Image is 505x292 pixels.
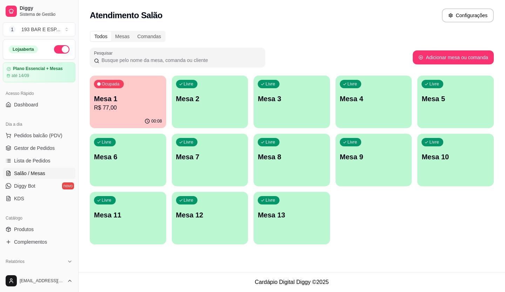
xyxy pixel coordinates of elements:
[12,73,29,78] article: até 14/09
[14,101,38,108] span: Dashboard
[90,192,166,244] button: LivreMesa 11
[258,94,326,104] p: Mesa 3
[265,197,275,203] p: Livre
[172,192,248,244] button: LivreMesa 12
[417,134,494,186] button: LivreMesa 10
[254,76,330,128] button: LivreMesa 3
[3,119,75,130] div: Dia a dia
[54,45,69,54] button: Alterar Status
[3,236,75,248] a: Complementos
[90,134,166,186] button: LivreMesa 6
[14,132,62,139] span: Pedidos balcão (PDV)
[6,259,25,264] span: Relatórios
[151,118,162,124] p: 00:08
[9,46,38,53] div: Loja aberta
[14,269,60,276] span: Relatórios de vendas
[429,81,439,87] p: Livre
[336,76,412,128] button: LivreMesa 4
[102,81,120,87] p: Ocupada
[14,170,45,177] span: Salão / Mesas
[417,76,494,128] button: LivreMesa 5
[422,94,490,104] p: Mesa 5
[20,12,73,17] span: Sistema de Gestão
[3,213,75,224] div: Catálogo
[258,210,326,220] p: Mesa 13
[3,180,75,192] a: Diggy Botnovo
[94,104,162,112] p: R$ 77,00
[176,152,244,162] p: Mesa 7
[265,81,275,87] p: Livre
[134,32,165,41] div: Comandas
[3,142,75,154] a: Gestor de Pedidos
[429,139,439,145] p: Livre
[90,76,166,128] button: OcupadaMesa 1R$ 77,0000:08
[254,192,330,244] button: LivreMesa 13
[3,168,75,179] a: Salão / Mesas
[94,210,162,220] p: Mesa 11
[176,94,244,104] p: Mesa 2
[258,152,326,162] p: Mesa 8
[254,134,330,186] button: LivreMesa 8
[14,182,35,189] span: Diggy Bot
[20,5,73,12] span: Diggy
[13,66,63,71] article: Plano Essencial + Mesas
[184,139,194,145] p: Livre
[3,224,75,235] a: Produtos
[14,157,50,164] span: Lista de Pedidos
[94,152,162,162] p: Mesa 6
[422,152,490,162] p: Mesa 10
[102,197,112,203] p: Livre
[176,210,244,220] p: Mesa 12
[340,94,408,104] p: Mesa 4
[340,152,408,162] p: Mesa 9
[99,57,261,64] input: Pesquisar
[90,32,111,41] div: Todos
[348,139,357,145] p: Livre
[90,10,162,21] h2: Atendimento Salão
[184,197,194,203] p: Livre
[3,193,75,204] a: KDS
[14,145,55,152] span: Gestor de Pedidos
[3,272,75,289] button: [EMAIL_ADDRESS][DOMAIN_NAME]
[3,3,75,20] a: DiggySistema de Gestão
[3,155,75,166] a: Lista de Pedidos
[3,62,75,82] a: Plano Essencial + Mesasaté 14/09
[172,134,248,186] button: LivreMesa 7
[14,226,34,233] span: Produtos
[413,50,494,64] button: Adicionar mesa ou comanda
[14,238,47,245] span: Complementos
[172,76,248,128] button: LivreMesa 2
[21,26,60,33] div: 193 BAR E ESP ...
[3,267,75,278] a: Relatórios de vendas
[111,32,133,41] div: Mesas
[3,22,75,36] button: Select a team
[9,26,16,33] span: 1
[94,94,162,104] p: Mesa 1
[442,8,494,22] button: Configurações
[94,50,115,56] label: Pesquisar
[20,278,64,284] span: [EMAIL_ADDRESS][DOMAIN_NAME]
[336,134,412,186] button: LivreMesa 9
[3,88,75,99] div: Acesso Rápido
[14,195,24,202] span: KDS
[265,139,275,145] p: Livre
[79,272,505,292] footer: Cardápio Digital Diggy © 2025
[3,99,75,110] a: Dashboard
[348,81,357,87] p: Livre
[184,81,194,87] p: Livre
[102,139,112,145] p: Livre
[3,130,75,141] button: Pedidos balcão (PDV)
